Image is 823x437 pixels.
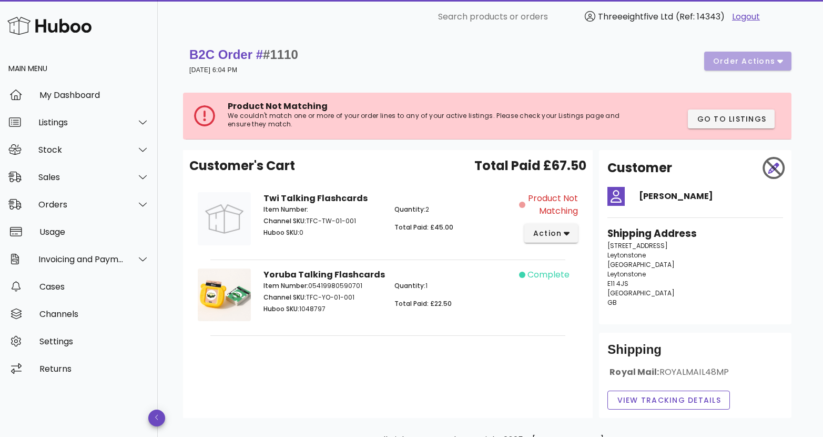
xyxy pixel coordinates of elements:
span: Product Not Matching [228,100,328,112]
span: Product Not Matching [527,192,578,217]
span: Total Paid: £22.50 [394,299,452,308]
p: TFC-YO-01-001 [263,293,382,302]
button: View Tracking details [607,391,730,410]
p: 1048797 [263,304,382,314]
div: Settings [39,336,149,346]
span: ROYALMAIL48MP [659,366,729,378]
h3: Shipping Address [607,226,783,241]
span: GB [607,298,617,307]
span: Item Number: [263,205,308,214]
span: complete [527,269,570,281]
span: Leytonstone [607,251,646,260]
div: Returns [39,364,149,374]
strong: Twi Talking Flashcards [263,192,368,204]
div: Sales [38,172,124,182]
span: action [533,228,562,239]
span: View Tracking details [616,395,721,406]
span: Huboo SKU: [263,228,299,237]
div: Listings [38,117,124,127]
img: Product Image [198,192,251,245]
p: 0 [263,228,382,237]
div: Royal Mail: [607,366,783,386]
p: TFC-TW-01-001 [263,216,382,226]
span: Total Paid £67.50 [474,156,586,175]
div: Orders [38,200,124,210]
div: Usage [39,227,149,237]
small: [DATE] 6:04 PM [189,66,237,74]
div: Channels [39,309,149,319]
p: 05419980590701 [263,281,382,291]
div: Stock [38,145,124,155]
div: Shipping [607,341,783,366]
span: Huboo SKU: [263,304,299,313]
p: 2 [394,205,513,214]
div: My Dashboard [39,90,149,100]
span: Item Number: [263,281,308,290]
span: [GEOGRAPHIC_DATA] [607,289,675,297]
span: Channel SKU: [263,293,306,302]
span: [GEOGRAPHIC_DATA] [607,260,675,269]
span: Total Paid: £45.00 [394,223,453,232]
span: Quantity: [394,281,425,290]
span: (Ref: 14343) [676,11,725,23]
button: Go to Listings [688,110,775,128]
span: Customer's Cart [189,156,295,175]
img: Product Image [198,269,251,322]
strong: B2C Order # [189,47,298,62]
span: Go to Listings [696,114,766,125]
span: Quantity: [394,205,425,214]
img: Huboo Logo [7,14,92,37]
h4: [PERSON_NAME] [639,190,783,203]
span: Channel SKU: [263,216,306,225]
a: Logout [732,11,760,23]
p: We couldn't match one or more of your order lines to any of your active listings. Please check yo... [228,112,636,128]
p: 1 [394,281,513,291]
div: Invoicing and Payments [38,254,124,264]
span: #1110 [263,47,298,62]
span: Leytonstone [607,270,646,279]
span: E11 4JS [607,279,628,288]
strong: Yoruba Talking Flashcards [263,269,385,281]
button: action [524,224,578,243]
span: [STREET_ADDRESS] [607,241,668,250]
div: Cases [39,282,149,292]
span: Threeeightfive Ltd [598,11,673,23]
h2: Customer [607,158,672,177]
